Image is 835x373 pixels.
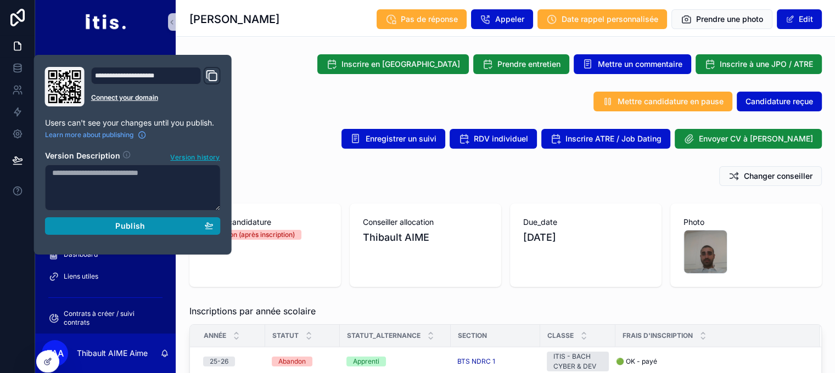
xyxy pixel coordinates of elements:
[341,129,445,149] button: Enregistrer un suivi
[91,93,221,102] a: Connect your domain
[47,347,64,360] span: TAA
[675,129,822,149] button: Envoyer CV à [PERSON_NAME]
[42,245,169,264] a: Dashboard
[562,14,658,25] span: Date rappel personnalisée
[623,331,693,340] span: Frais d'inscription
[699,133,813,144] span: Envoyer CV à [PERSON_NAME]
[85,13,126,31] img: App logo
[64,250,98,259] span: Dashboard
[777,9,822,29] button: Edit
[115,221,145,231] span: Publish
[42,267,169,286] a: Liens utiles
[64,272,98,281] span: Liens utiles
[565,133,662,144] span: Inscrire ATRE / Job Dating
[541,129,670,149] button: Inscrire ATRE / Job Dating
[272,331,299,340] span: Statut
[317,54,469,74] button: Inscrire en [GEOGRAPHIC_DATA]
[616,357,657,366] span: 🟢 OK - payé
[204,331,226,340] span: Année
[450,129,537,149] button: RDV individuel
[170,151,220,162] span: Version history
[45,131,147,139] a: Learn more about publishing
[278,357,306,366] div: Abandon
[189,12,279,27] h1: [PERSON_NAME]
[737,92,822,111] button: Candidature reçue
[593,92,732,111] button: Mettre candidature en pause
[45,117,221,128] p: Users can't see your changes until you publish.
[473,54,569,74] button: Prendre entretien
[64,309,158,327] span: Contrats à créer / suivi contrats
[574,54,691,74] button: Mettre un commentaire
[671,9,772,29] button: Prendre une photo
[203,217,328,228] span: Statut_candidature
[696,54,822,74] button: Inscrire à une JPO / ATRE
[696,14,763,25] span: Prendre une photo
[210,357,228,366] div: 25-26
[401,14,458,25] span: Pas de réponse
[553,352,602,371] div: ITIS - BACH CYBER & DEV
[45,150,120,162] h2: Version Description
[77,348,148,359] p: Thibault AIME Aime
[91,67,221,106] div: Domain and Custom Link
[170,150,220,162] button: Version history
[209,230,295,240] div: Abandon (après inscription)
[744,171,812,182] span: Changer conseiller
[618,96,724,107] span: Mettre candidature en pause
[495,14,524,25] span: Appeler
[458,331,487,340] span: Section
[363,217,488,228] span: Conseiller allocation
[547,331,574,340] span: Classe
[746,96,813,107] span: Candidature reçue
[598,59,682,70] span: Mettre un commentaire
[189,304,316,318] span: Inscriptions par année scolaire
[457,357,495,366] a: BTS NDRC 1
[45,217,221,235] button: Publish
[471,9,533,29] button: Appeler
[363,230,429,245] span: Thibault AIME
[523,230,648,245] span: [DATE]
[537,9,667,29] button: Date rappel personnalisée
[683,217,809,228] span: Photo
[45,131,133,139] span: Learn more about publishing
[377,9,467,29] button: Pas de réponse
[42,52,169,71] a: Base élèves
[523,217,648,228] span: Due_date
[341,59,460,70] span: Inscrire en [GEOGRAPHIC_DATA]
[42,308,169,328] a: Contrats à créer / suivi contrats
[474,133,528,144] span: RDV individuel
[719,166,822,186] button: Changer conseiller
[347,331,421,340] span: Statut_alternance
[366,133,436,144] span: Enregistrer un suivi
[720,59,813,70] span: Inscrire à une JPO / ATRE
[497,59,561,70] span: Prendre entretien
[353,357,379,366] div: Apprenti
[35,44,176,334] div: scrollable content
